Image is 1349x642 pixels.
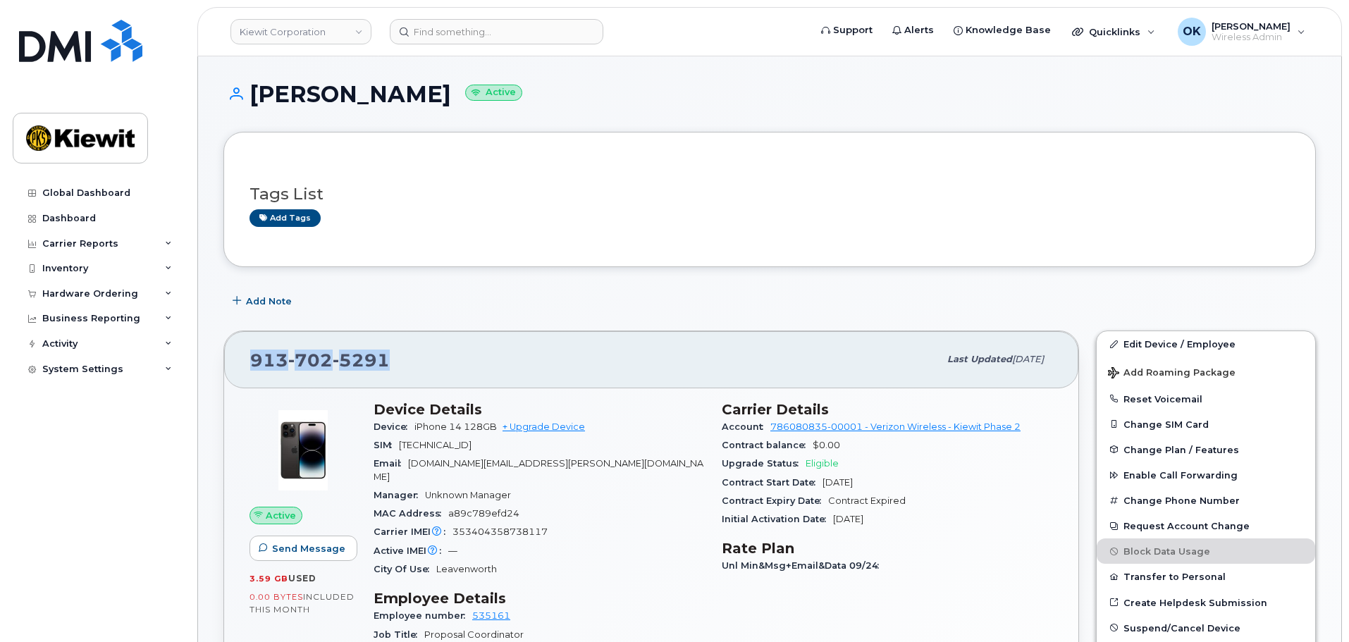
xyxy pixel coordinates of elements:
[250,209,321,227] a: Add tags
[833,514,863,524] span: [DATE]
[1097,538,1315,564] button: Block Data Usage
[374,610,472,621] span: Employee number
[246,295,292,308] span: Add Note
[1097,462,1315,488] button: Enable Call Forwarding
[1097,488,1315,513] button: Change Phone Number
[288,350,333,371] span: 702
[465,85,522,101] small: Active
[374,440,399,450] span: SIM
[1097,386,1315,412] button: Reset Voicemail
[223,288,304,314] button: Add Note
[374,401,705,418] h3: Device Details
[250,536,357,561] button: Send Message
[272,542,345,555] span: Send Message
[1123,444,1239,455] span: Change Plan / Features
[1288,581,1338,631] iframe: Messenger Launcher
[806,458,839,469] span: Eligible
[722,560,886,571] span: Unl Min&Msg+Email&Data 09/24
[722,421,770,432] span: Account
[448,508,519,519] span: a89c789efd24
[1097,513,1315,538] button: Request Account Change
[813,440,840,450] span: $0.00
[722,540,1053,557] h3: Rate Plan
[374,458,703,481] span: [DOMAIN_NAME][EMAIL_ADDRESS][PERSON_NAME][DOMAIN_NAME]
[250,574,288,584] span: 3.59 GB
[823,477,853,488] span: [DATE]
[374,564,436,574] span: City Of Use
[261,408,345,493] img: image20231002-3703462-njx0qo.jpeg
[333,350,390,371] span: 5291
[1097,615,1315,641] button: Suspend/Cancel Device
[1097,564,1315,589] button: Transfer to Personal
[722,514,833,524] span: Initial Activation Date
[399,440,472,450] span: [TECHNICAL_ID]
[374,526,452,537] span: Carrier IMEI
[1097,357,1315,386] button: Add Roaming Package
[374,490,425,500] span: Manager
[1108,367,1236,381] span: Add Roaming Package
[472,610,510,621] a: 535161
[1097,590,1315,615] a: Create Helpdesk Submission
[374,629,424,640] span: Job Title
[828,495,906,506] span: Contract Expired
[1012,354,1044,364] span: [DATE]
[250,591,355,615] span: included this month
[250,350,390,371] span: 913
[266,509,296,522] span: Active
[722,458,806,469] span: Upgrade Status
[374,458,408,469] span: Email
[374,545,448,556] span: Active IMEI
[1123,470,1238,481] span: Enable Call Forwarding
[414,421,497,432] span: iPhone 14 128GB
[250,185,1290,203] h3: Tags List
[374,590,705,607] h3: Employee Details
[250,592,303,602] span: 0.00 Bytes
[1097,331,1315,357] a: Edit Device / Employee
[770,421,1021,432] a: 786080835-00001 - Verizon Wireless - Kiewit Phase 2
[425,490,511,500] span: Unknown Manager
[223,82,1316,106] h1: [PERSON_NAME]
[1097,412,1315,437] button: Change SIM Card
[947,354,1012,364] span: Last updated
[503,421,585,432] a: + Upgrade Device
[722,401,1053,418] h3: Carrier Details
[374,421,414,432] span: Device
[374,508,448,519] span: MAC Address
[722,440,813,450] span: Contract balance
[424,629,524,640] span: Proposal Coordinator
[1097,437,1315,462] button: Change Plan / Features
[448,545,457,556] span: —
[722,477,823,488] span: Contract Start Date
[436,564,497,574] span: Leavenworth
[722,495,828,506] span: Contract Expiry Date
[1123,622,1240,633] span: Suspend/Cancel Device
[288,573,316,584] span: used
[452,526,548,537] span: 353404358738117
